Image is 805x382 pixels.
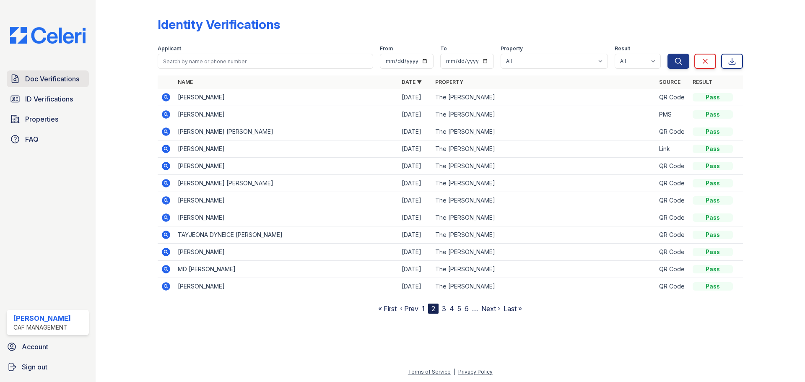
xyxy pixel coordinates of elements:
td: [DATE] [398,89,432,106]
a: 6 [465,304,469,313]
label: From [380,45,393,52]
td: [DATE] [398,123,432,140]
td: The [PERSON_NAME] [432,226,656,244]
td: [DATE] [398,175,432,192]
td: TAYJEONA DYNEICE [PERSON_NAME] [174,226,398,244]
div: Pass [693,110,733,119]
td: QR Code [656,175,689,192]
td: [PERSON_NAME] [174,106,398,123]
label: Result [615,45,630,52]
label: To [440,45,447,52]
a: « First [378,304,397,313]
a: Doc Verifications [7,70,89,87]
img: CE_Logo_Blue-a8612792a0a2168367f1c8372b55b34899dd931a85d93a1a3d3e32e68fde9ad4.png [3,27,92,44]
a: Last » [504,304,522,313]
span: Account [22,342,48,352]
td: [DATE] [398,192,432,209]
td: QR Code [656,158,689,175]
a: Result [693,79,712,85]
div: Identity Verifications [158,17,280,32]
div: Pass [693,213,733,222]
a: 5 [457,304,461,313]
td: [DATE] [398,261,432,278]
span: Sign out [22,362,47,372]
input: Search by name or phone number [158,54,373,69]
span: … [472,304,478,314]
div: Pass [693,282,733,291]
span: Doc Verifications [25,74,79,84]
td: [DATE] [398,278,432,295]
td: [PERSON_NAME] [174,89,398,106]
td: The [PERSON_NAME] [432,261,656,278]
a: Property [435,79,463,85]
a: Name [178,79,193,85]
label: Applicant [158,45,181,52]
span: FAQ [25,134,39,144]
a: Privacy Policy [458,369,493,375]
div: Pass [693,127,733,136]
td: [DATE] [398,209,432,226]
td: Link [656,140,689,158]
td: QR Code [656,192,689,209]
td: The [PERSON_NAME] [432,123,656,140]
td: [PERSON_NAME] [174,158,398,175]
td: MD [PERSON_NAME] [174,261,398,278]
td: [DATE] [398,106,432,123]
a: Account [3,338,92,355]
td: The [PERSON_NAME] [432,209,656,226]
a: 4 [449,304,454,313]
a: 3 [442,304,446,313]
td: QR Code [656,209,689,226]
div: | [454,369,455,375]
div: Pass [693,179,733,187]
div: Pass [693,231,733,239]
span: Properties [25,114,58,124]
td: [PERSON_NAME] [174,209,398,226]
td: [PERSON_NAME] [174,140,398,158]
td: QR Code [656,226,689,244]
td: The [PERSON_NAME] [432,192,656,209]
div: Pass [693,248,733,256]
td: QR Code [656,278,689,295]
td: The [PERSON_NAME] [432,244,656,261]
a: Source [659,79,680,85]
td: The [PERSON_NAME] [432,106,656,123]
td: QR Code [656,261,689,278]
td: [PERSON_NAME] [174,278,398,295]
div: [PERSON_NAME] [13,313,71,323]
div: Pass [693,265,733,273]
td: QR Code [656,123,689,140]
td: [PERSON_NAME] [174,244,398,261]
a: ID Verifications [7,91,89,107]
td: [DATE] [398,140,432,158]
td: The [PERSON_NAME] [432,278,656,295]
td: QR Code [656,89,689,106]
td: QR Code [656,244,689,261]
span: ID Verifications [25,94,73,104]
td: The [PERSON_NAME] [432,140,656,158]
td: [PERSON_NAME] [174,192,398,209]
label: Property [501,45,523,52]
td: [DATE] [398,226,432,244]
td: The [PERSON_NAME] [432,89,656,106]
a: ‹ Prev [400,304,418,313]
div: Pass [693,93,733,101]
div: Pass [693,162,733,170]
div: Pass [693,196,733,205]
td: [PERSON_NAME] [PERSON_NAME] [174,123,398,140]
div: CAF Management [13,323,71,332]
div: 2 [428,304,439,314]
td: The [PERSON_NAME] [432,158,656,175]
a: Next › [481,304,500,313]
a: Properties [7,111,89,127]
a: 1 [422,304,425,313]
td: [PERSON_NAME] [PERSON_NAME] [174,175,398,192]
a: Date ▼ [402,79,422,85]
a: Terms of Service [408,369,451,375]
div: Pass [693,145,733,153]
td: PMS [656,106,689,123]
a: Sign out [3,359,92,375]
td: [DATE] [398,244,432,261]
td: The [PERSON_NAME] [432,175,656,192]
